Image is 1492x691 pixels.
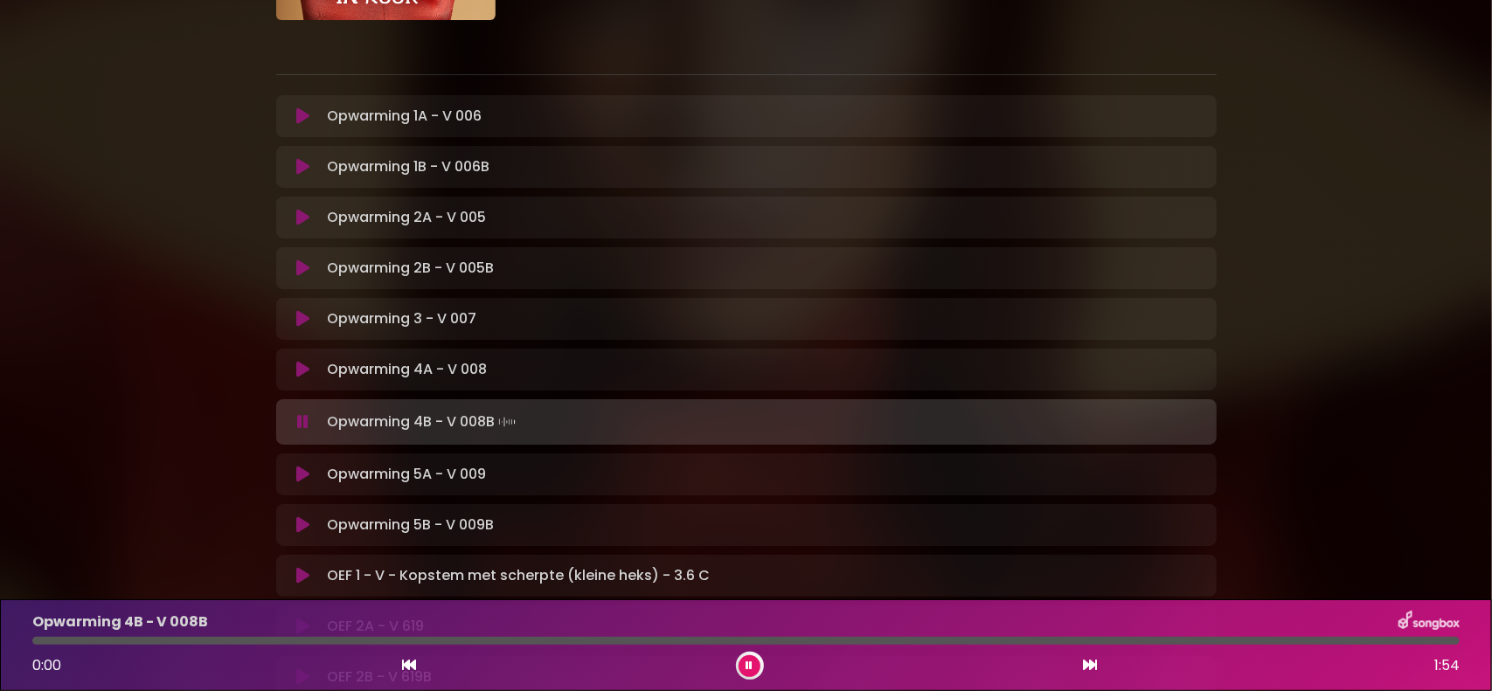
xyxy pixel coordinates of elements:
p: Opwarming 3 - V 007 [327,308,476,329]
img: waveform4.gif [495,410,519,434]
span: 0:00 [32,655,61,675]
p: OEF 1 - V - Kopstem met scherpte (kleine heks) - 3.6 C [327,565,710,586]
p: Opwarming 2A - V 005 [327,207,486,228]
p: Opwarming 1B - V 006B [327,156,489,177]
p: Opwarming 5A - V 009 [327,464,486,485]
img: songbox-logo-white.png [1398,611,1460,633]
p: Opwarming 1A - V 006 [327,106,482,127]
p: Opwarming 2B - V 005B [327,258,494,279]
p: Opwarming 4B - V 008B [32,612,208,632]
p: Opwarming 4B - V 008B [327,410,519,434]
p: Opwarming 4A - V 008 [327,359,487,380]
p: Opwarming 5B - V 009B [327,515,494,536]
span: 1:54 [1434,655,1460,676]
